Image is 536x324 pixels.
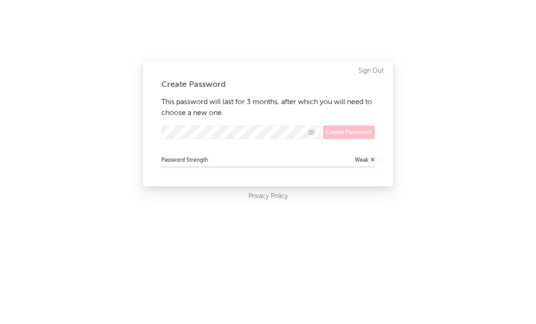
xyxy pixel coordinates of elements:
[143,61,393,186] div: This password will last for 3 months, after which you will need to choose a new one.
[358,65,384,76] a: Sign Out
[355,155,368,166] div: Weak
[161,79,375,90] div: Create Password
[248,191,288,202] a: Privacy Policy
[161,155,375,166] div: Password Strength
[323,125,375,139] button: Create Password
